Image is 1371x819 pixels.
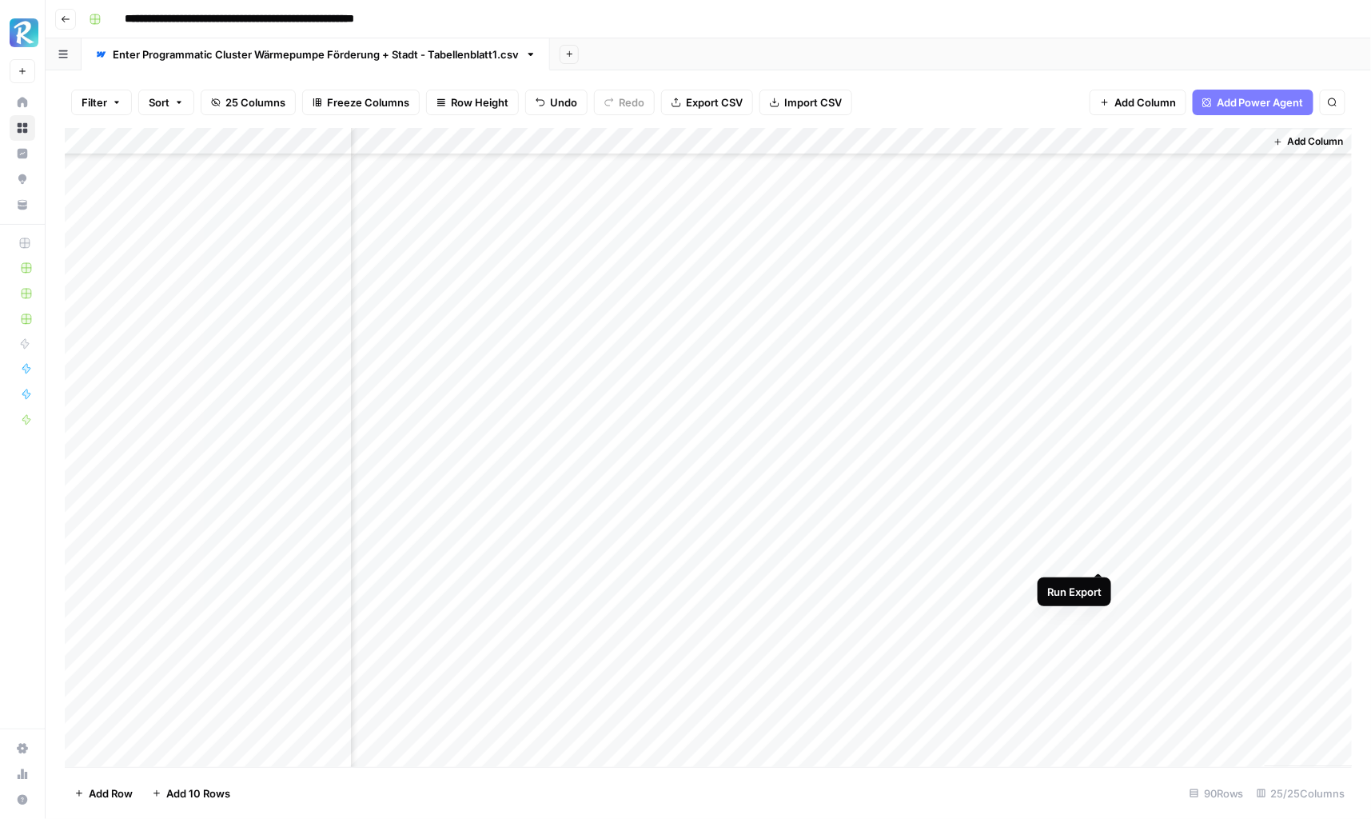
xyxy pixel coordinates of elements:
[1217,94,1304,110] span: Add Power Agent
[327,94,409,110] span: Freeze Columns
[1267,131,1350,152] button: Add Column
[1047,584,1102,600] div: Run Export
[451,94,508,110] span: Row Height
[10,115,35,141] a: Browse
[525,90,588,115] button: Undo
[10,90,35,115] a: Home
[10,192,35,218] a: Your Data
[550,94,577,110] span: Undo
[71,90,132,115] button: Filter
[89,785,133,801] span: Add Row
[619,94,644,110] span: Redo
[686,94,743,110] span: Export CSV
[201,90,296,115] button: 25 Columns
[10,13,35,53] button: Workspace: Radyant
[10,761,35,787] a: Usage
[142,781,240,806] button: Add 10 Rows
[1193,90,1313,115] button: Add Power Agent
[113,46,519,62] div: Enter Programmatic Cluster Wärmepumpe Förderung + Stadt - Tabellenblatt1.csv
[784,94,842,110] span: Import CSV
[302,90,420,115] button: Freeze Columns
[1090,90,1186,115] button: Add Column
[149,94,169,110] span: Sort
[138,90,194,115] button: Sort
[225,94,285,110] span: 25 Columns
[661,90,753,115] button: Export CSV
[82,38,550,70] a: Enter Programmatic Cluster Wärmepumpe Förderung + Stadt - Tabellenblatt1.csv
[1288,134,1344,149] span: Add Column
[1114,94,1176,110] span: Add Column
[759,90,852,115] button: Import CSV
[10,141,35,166] a: Insights
[82,94,107,110] span: Filter
[426,90,519,115] button: Row Height
[1183,781,1250,806] div: 90 Rows
[1250,781,1352,806] div: 25/25 Columns
[10,787,35,813] button: Help + Support
[594,90,655,115] button: Redo
[10,166,35,192] a: Opportunities
[65,781,142,806] button: Add Row
[10,736,35,761] a: Settings
[166,785,230,801] span: Add 10 Rows
[10,18,38,47] img: Radyant Logo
